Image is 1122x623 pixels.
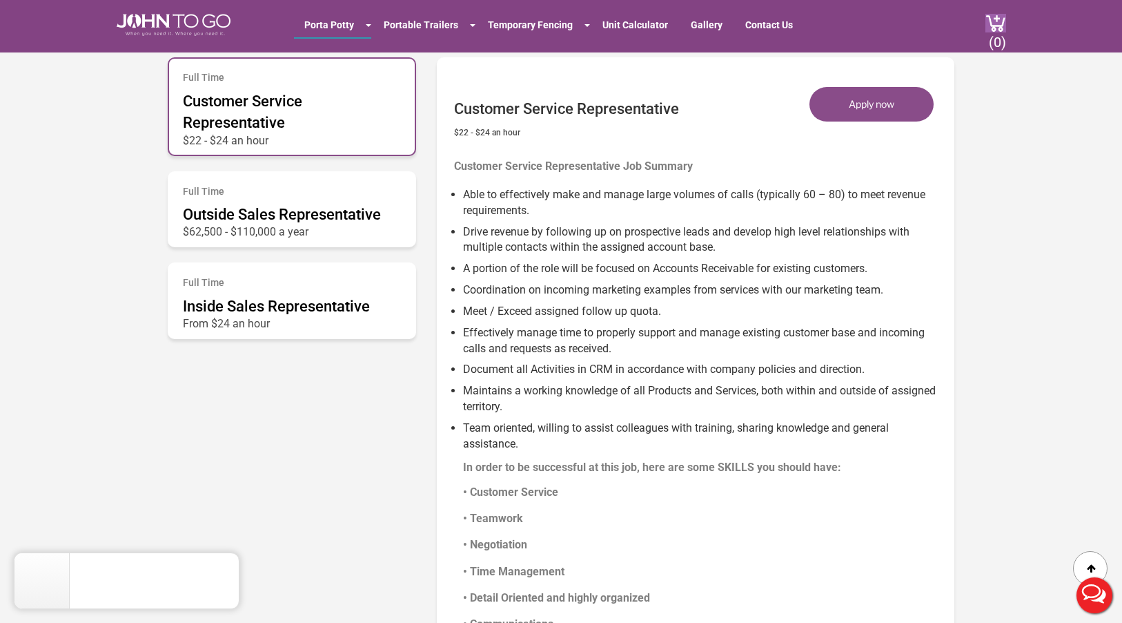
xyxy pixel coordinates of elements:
li: Coordination on incoming marketing examples from services with our marketing team. [463,277,944,298]
li: Meet / Exceed assigned follow up quota. [463,298,944,320]
a: Porta Potty [294,12,364,37]
p: Customer Service Representative Job Summary [454,151,944,166]
span: (0) [988,23,1006,50]
a: Temporary Fencing [478,12,583,37]
p: • Time Management [463,562,944,582]
li: Drive revenue by following up on prospective leads and develop high level relationships with mult... [463,219,944,256]
a: Contact Us [735,12,803,37]
a: Full Time Outside Sales Representative $62,500 - $110,000 a year [168,164,416,255]
a: Full Time Customer Service Representative $22 - $24 an hour [168,50,416,162]
p: • Detail Oriented and highly organized [463,588,944,608]
h3: Customer Service Representative [454,78,679,117]
p: • Negotiation [463,535,944,555]
img: cart a [985,14,1006,32]
h6: $22 - $24 an hour [454,125,679,137]
button: Live Chat [1067,568,1122,623]
p: • Customer Service [463,483,944,502]
a: Full Time Inside Sales Representative From $24 an hour [168,256,416,346]
a: Unit Calculator [592,12,678,37]
li: A portion of the role will be focused on Accounts Receivable for existing customers. [463,256,944,277]
li: Document all Activities in CRM in accordance with company policies and direction. [463,356,944,378]
p: In order to be successful at this job, here are some SKILLS you should have: [463,452,944,468]
span: Customer Service Representative [183,93,302,131]
a: Apply now [809,87,944,122]
li: Maintains a working knowledge of all Products and Services, both within and outside of assigned t... [463,378,944,415]
h6: Full Time [183,73,401,83]
p: • Teamwork [463,509,944,528]
span: Outside Sales Representative [183,206,381,223]
li: Able to effectively make and manage large volumes of calls (typically 60 – 80) to meet revenue re... [463,182,944,219]
img: JOHN to go [117,14,230,36]
a: Gallery [680,12,733,37]
button: Apply now [809,87,934,122]
a: Portable Trailers [373,12,469,37]
li: Effectively manage time to properly support and manage existing customer base and incoming calls ... [463,320,944,357]
p: $62,500 - $110,000 a year [183,225,401,232]
p: From $24 an hour [183,317,401,324]
p: $22 - $24 an hour [183,134,401,141]
span: Inside Sales Representative [183,298,370,315]
h6: Full Time [183,278,401,288]
h6: Full Time [183,186,401,197]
